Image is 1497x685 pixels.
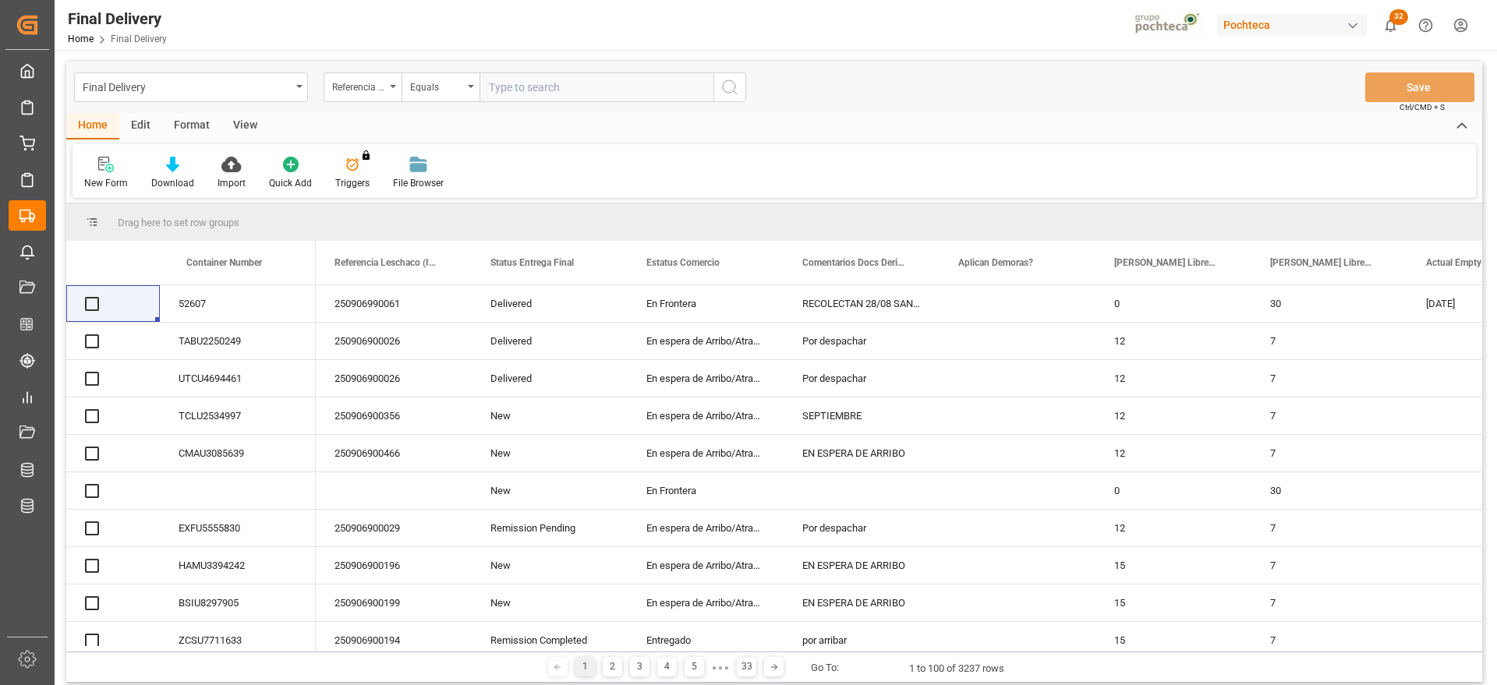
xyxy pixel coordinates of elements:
[958,257,1033,268] span: Aplican Demoras?
[66,323,316,360] div: Press SPACE to select this row.
[628,285,784,322] div: En Frontera
[472,285,628,322] div: Delivered
[1373,8,1408,43] button: show 32 new notifications
[316,285,472,322] div: 250906990061
[1251,472,1407,509] div: 30
[1365,72,1474,102] button: Save
[472,622,628,659] div: Remission Completed
[784,285,940,322] div: RECOLECTAN 28/08 SAN [PERSON_NAME]
[1251,547,1407,584] div: 7
[221,113,269,139] div: View
[1270,257,1375,268] span: [PERSON_NAME] Libres Almacenajes
[1095,622,1251,659] div: 15
[628,397,784,434] div: En espera de Arribo/Atraque
[1095,323,1251,359] div: 12
[1095,397,1251,434] div: 12
[1130,12,1207,39] img: pochtecaImg.jpg_1689854062.jpg
[66,472,316,510] div: Press SPACE to select this row.
[324,72,402,102] button: open menu
[410,76,463,94] div: Equals
[118,217,239,228] span: Drag here to set row groups
[160,360,316,397] div: UTCU4694461
[685,657,704,676] div: 5
[160,285,316,322] div: 52607
[472,323,628,359] div: Delivered
[66,622,316,659] div: Press SPACE to select this row.
[1095,547,1251,584] div: 15
[186,257,262,268] span: Container Number
[402,72,480,102] button: open menu
[334,257,439,268] span: Referencia Leschaco (Impo)
[66,510,316,547] div: Press SPACE to select this row.
[66,435,316,472] div: Press SPACE to select this row.
[66,397,316,435] div: Press SPACE to select this row.
[628,622,784,659] div: Entregado
[784,510,940,546] div: Por despachar
[66,547,316,584] div: Press SPACE to select this row.
[737,657,756,676] div: 33
[316,397,472,434] div: 250906900356
[628,547,784,584] div: En espera de Arribo/Atraque
[162,113,221,139] div: Format
[575,657,595,676] div: 1
[160,547,316,584] div: HAMU3394242
[66,584,316,622] div: Press SPACE to select this row.
[160,584,316,621] div: BSIU8297905
[472,510,628,546] div: Remission Pending
[712,662,729,673] div: ● ● ●
[628,360,784,397] div: En espera de Arribo/Atraque
[603,657,622,676] div: 2
[1389,9,1408,25] span: 32
[68,34,94,44] a: Home
[1251,584,1407,621] div: 7
[1095,360,1251,397] div: 12
[1400,101,1445,113] span: Ctrl/CMD + S
[83,76,291,96] div: Final Delivery
[1251,323,1407,359] div: 7
[784,397,940,434] div: SEPTIEMBRE
[1095,584,1251,621] div: 15
[472,472,628,509] div: New
[66,113,119,139] div: Home
[1251,435,1407,471] div: 7
[160,397,316,434] div: TCLU2534997
[657,657,677,676] div: 4
[84,176,128,190] div: New Form
[316,510,472,546] div: 250906900029
[160,435,316,471] div: CMAU3085639
[628,323,784,359] div: En espera de Arribo/Atraque
[316,435,472,471] div: 250906900466
[1114,257,1219,268] span: [PERSON_NAME] Libres Demoras
[1251,360,1407,397] div: 7
[802,257,907,268] span: Comentarios Docs Derived
[472,360,628,397] div: Delivered
[784,584,940,621] div: EN ESPERA DE ARRIBO
[472,435,628,471] div: New
[1408,8,1443,43] button: Help Center
[316,323,472,359] div: 250906900026
[66,360,316,397] div: Press SPACE to select this row.
[269,176,312,190] div: Quick Add
[472,547,628,584] div: New
[628,510,784,546] div: En espera de Arribo/Atraque
[332,76,385,94] div: Referencia Leschaco (Impo)
[1217,10,1373,40] button: Pochteca
[784,622,940,659] div: por arribar
[393,176,444,190] div: File Browser
[713,72,746,102] button: search button
[316,547,472,584] div: 250906900196
[1251,285,1407,322] div: 30
[160,510,316,546] div: EXFU5555830
[1095,435,1251,471] div: 12
[1217,14,1367,37] div: Pochteca
[316,622,472,659] div: 250906900194
[119,113,162,139] div: Edit
[628,472,784,509] div: En Frontera
[1251,622,1407,659] div: 7
[316,584,472,621] div: 250906900199
[628,435,784,471] div: En espera de Arribo/Atraque
[66,285,316,323] div: Press SPACE to select this row.
[160,622,316,659] div: ZCSU7711633
[1095,510,1251,546] div: 12
[1095,472,1251,509] div: 0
